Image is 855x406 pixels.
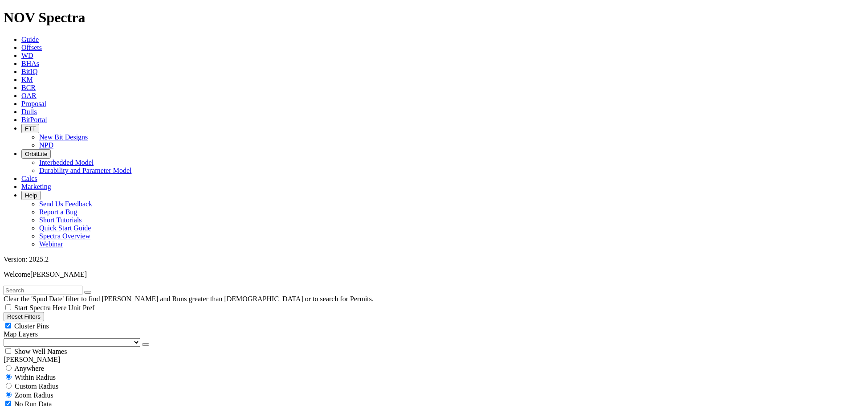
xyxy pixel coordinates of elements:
span: Clear the 'Spud Date' filter to find [PERSON_NAME] and Runs greater than [DEMOGRAPHIC_DATA] or to... [4,295,374,303]
a: BitPortal [21,116,47,123]
span: Custom Radius [15,382,58,390]
a: Calcs [21,175,37,182]
a: New Bit Designs [39,133,88,141]
input: Start Spectra Here [5,304,11,310]
span: Unit Pref [68,304,94,312]
span: Within Radius [15,373,56,381]
input: Search [4,286,82,295]
a: BCR [21,84,36,91]
a: Dulls [21,108,37,115]
a: KM [21,76,33,83]
a: NPD [39,141,53,149]
a: Guide [21,36,39,43]
button: Reset Filters [4,312,44,321]
a: Durability and Parameter Model [39,167,132,174]
a: Interbedded Model [39,159,94,166]
a: OAR [21,92,37,99]
span: FTT [25,125,36,132]
button: FTT [21,124,39,133]
span: Zoom Radius [15,391,53,399]
a: Quick Start Guide [39,224,91,232]
span: Anywhere [14,365,44,372]
span: Help [25,192,37,199]
div: Version: 2025.2 [4,255,851,263]
a: Offsets [21,44,42,51]
a: Send Us Feedback [39,200,92,208]
span: Start Spectra Here [14,304,66,312]
a: Proposal [21,100,46,107]
span: [PERSON_NAME] [30,271,87,278]
a: Marketing [21,183,51,190]
h1: NOV Spectra [4,9,851,26]
div: [PERSON_NAME] [4,356,851,364]
a: Short Tutorials [39,216,82,224]
a: WD [21,52,33,59]
a: BitIQ [21,68,37,75]
button: OrbitLite [21,149,51,159]
a: Webinar [39,240,63,248]
p: Welcome [4,271,851,279]
a: Report a Bug [39,208,77,216]
a: Spectra Overview [39,232,90,240]
a: BHAs [21,60,39,67]
span: OrbitLite [25,151,47,157]
span: Map Layers [4,330,38,338]
button: Help [21,191,41,200]
span: Cluster Pins [14,322,49,330]
span: Show Well Names [14,348,67,355]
